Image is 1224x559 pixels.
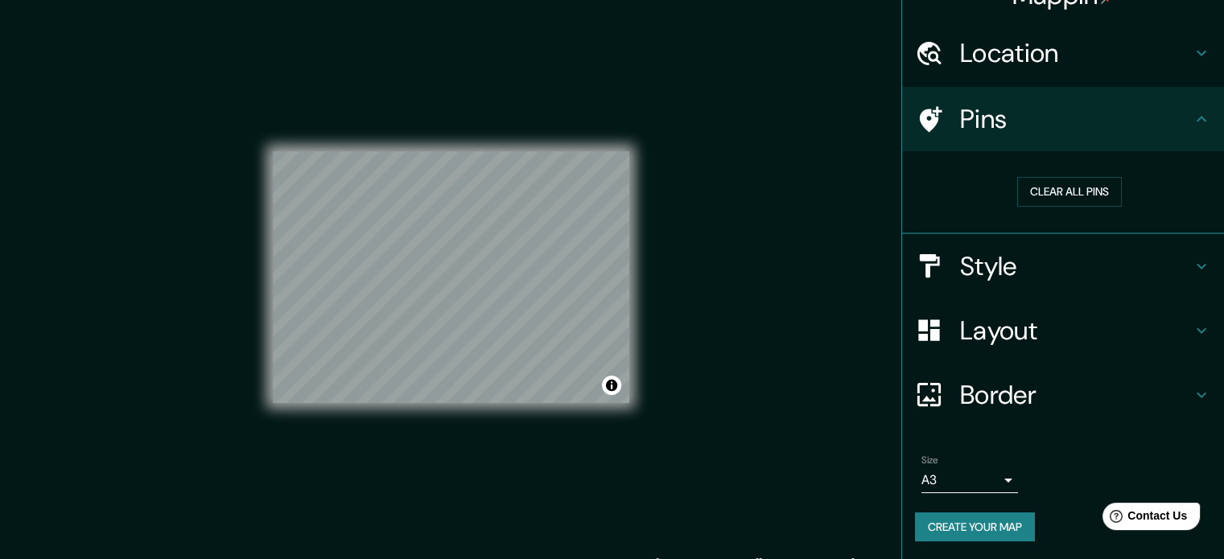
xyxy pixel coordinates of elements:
[960,103,1192,135] h4: Pins
[902,87,1224,151] div: Pins
[921,467,1018,493] div: A3
[960,379,1192,411] h4: Border
[921,453,938,467] label: Size
[902,234,1224,298] div: Style
[1081,496,1206,541] iframe: Help widget launcher
[960,250,1192,282] h4: Style
[902,298,1224,363] div: Layout
[960,37,1192,69] h4: Location
[902,21,1224,85] div: Location
[902,363,1224,427] div: Border
[273,151,629,403] canvas: Map
[960,314,1192,347] h4: Layout
[602,376,621,395] button: Toggle attribution
[915,512,1035,542] button: Create your map
[1017,177,1122,207] button: Clear all pins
